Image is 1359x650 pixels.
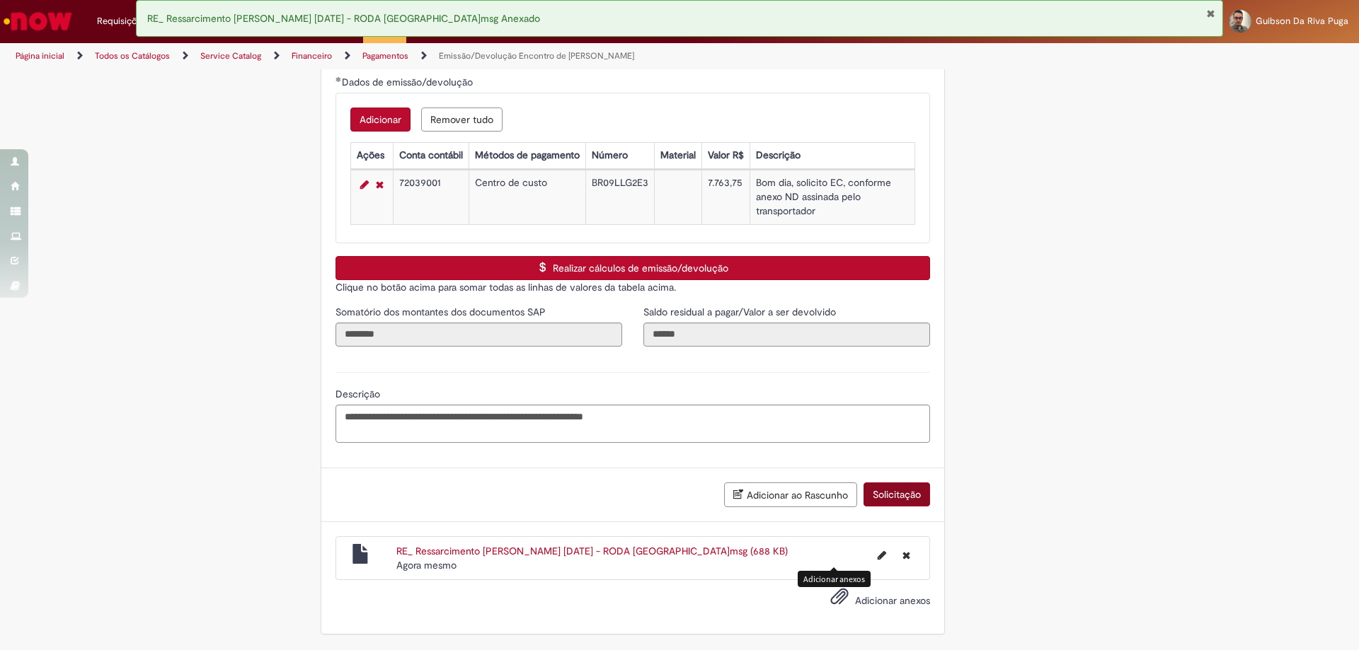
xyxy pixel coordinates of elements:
th: Ações [350,142,393,168]
button: Fechar Notificação [1206,8,1215,19]
th: Material [654,142,701,168]
a: Editar Linha 1 [357,176,372,193]
a: RE_ Ressarcimento [PERSON_NAME] [DATE] - RODA [GEOGRAPHIC_DATA]msg (688 KB) [396,545,788,557]
a: Emissão/Devolução Encontro de [PERSON_NAME] [439,50,634,62]
input: Saldo residual a pagar/Valor a ser devolvido [643,323,930,347]
th: Descrição [750,142,914,168]
textarea: Descrição [336,405,930,443]
th: Conta contábil [393,142,469,168]
button: Realizar cálculos de emissão/devolução [336,256,930,280]
td: 7.763,75 [701,170,750,224]
a: Remover linha 1 [372,176,387,193]
span: Somente leitura - Somatório dos montantes dos documentos SAP [336,306,549,318]
button: Editar nome de arquivo RE_ Ressarcimento Latas Amassadas_Faltantes JULHO 2025 - RODA BRASIL.msg [869,544,895,567]
ul: Trilhas de página [11,43,895,69]
span: RE_ Ressarcimento [PERSON_NAME] [DATE] - RODA [GEOGRAPHIC_DATA]msg Anexado [147,12,540,25]
button: Adicionar anexos [827,584,852,616]
td: Centro de custo [469,170,585,224]
input: Somatório dos montantes dos documentos SAP [336,323,622,347]
a: Financeiro [292,50,332,62]
a: Service Catalog [200,50,261,62]
span: Descrição [336,388,383,400]
td: Bom dia, solicito EC, conforme anexo ND assinada pelo transportador [750,170,914,224]
td: 72039001 [393,170,469,224]
div: Adicionar anexos [798,571,871,587]
span: Agora mesmo [396,559,457,571]
label: Somente leitura - Saldo residual a pagar/Valor a ser devolvido [643,305,839,319]
a: Todos os Catálogos [95,50,170,62]
a: Página inicial [16,50,64,62]
button: Excluir RE_ Ressarcimento Latas Amassadas_Faltantes JULHO 2025 - RODA BRASIL.msg [894,544,919,567]
span: Dados de emissão/devolução [342,76,476,88]
label: Somente leitura - Somatório dos montantes dos documentos SAP [336,305,549,319]
th: Número [585,142,654,168]
button: Add a row for Dados de emissão/devolução [350,108,411,132]
img: ServiceNow [1,7,74,35]
th: Valor R$ [701,142,750,168]
span: Somente leitura - Saldo residual a pagar/Valor a ser devolvido [643,306,839,318]
td: BR09LLG2E3 [585,170,654,224]
a: Pagamentos [362,50,408,62]
p: Clique no botão acima para somar todas as linhas de valores da tabela acima. [336,280,930,294]
button: Adicionar ao Rascunho [724,482,857,507]
th: Métodos de pagamento [469,142,585,168]
button: Solicitação [864,482,930,506]
button: Remove all rows for Dados de emissão/devolução [421,108,503,132]
span: Guibson Da Riva Puga [1256,15,1348,27]
span: Requisições [97,14,147,28]
time: 29/08/2025 09:00:08 [396,559,457,571]
span: Adicionar anexos [855,594,930,607]
span: Obrigatório Preenchido [336,76,342,82]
